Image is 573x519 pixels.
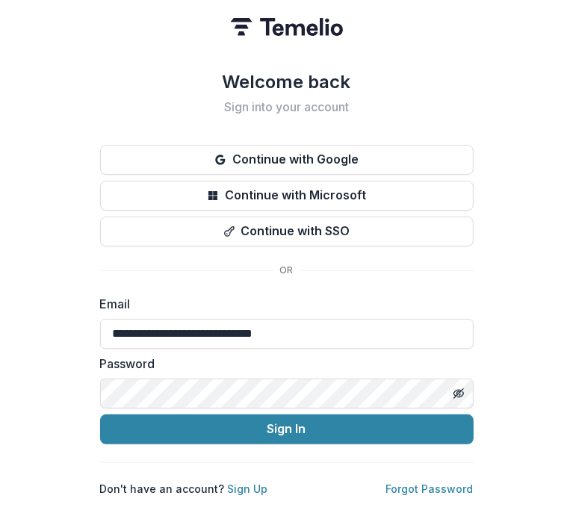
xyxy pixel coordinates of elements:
img: Temelio [231,18,343,36]
button: Continue with Microsoft [100,181,474,211]
p: Don't have an account? [100,481,268,497]
h1: Welcome back [100,70,474,94]
button: Toggle password visibility [447,382,471,405]
label: Email [100,295,465,313]
button: Continue with Google [100,145,474,175]
label: Password [100,355,465,373]
a: Forgot Password [386,482,474,495]
a: Sign Up [228,482,268,495]
h2: Sign into your account [100,100,474,114]
button: Continue with SSO [100,217,474,246]
button: Sign In [100,414,474,444]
